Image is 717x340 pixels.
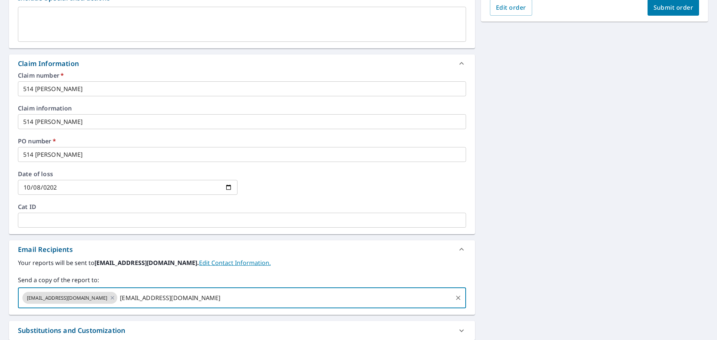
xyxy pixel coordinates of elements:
label: Date of loss [18,171,238,177]
div: Claim Information [9,54,475,72]
span: Submit order [654,3,693,12]
button: Clear [453,293,463,303]
span: [EMAIL_ADDRESS][DOMAIN_NAME] [22,294,112,302]
div: Substitutions and Customization [9,321,475,340]
label: PO number [18,138,466,144]
div: Email Recipients [9,240,475,258]
div: Claim Information [18,59,79,69]
a: EditContactInfo [199,259,271,267]
span: Edit order [496,3,526,12]
div: [EMAIL_ADDRESS][DOMAIN_NAME] [22,292,117,304]
label: Claim information [18,105,466,111]
div: Substitutions and Customization [18,325,125,336]
label: Send a copy of the report to: [18,275,466,284]
label: Your reports will be sent to [18,258,466,267]
b: [EMAIL_ADDRESS][DOMAIN_NAME]. [94,259,199,267]
label: Claim number [18,72,466,78]
div: Email Recipients [18,244,73,255]
label: Cat ID [18,204,466,210]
